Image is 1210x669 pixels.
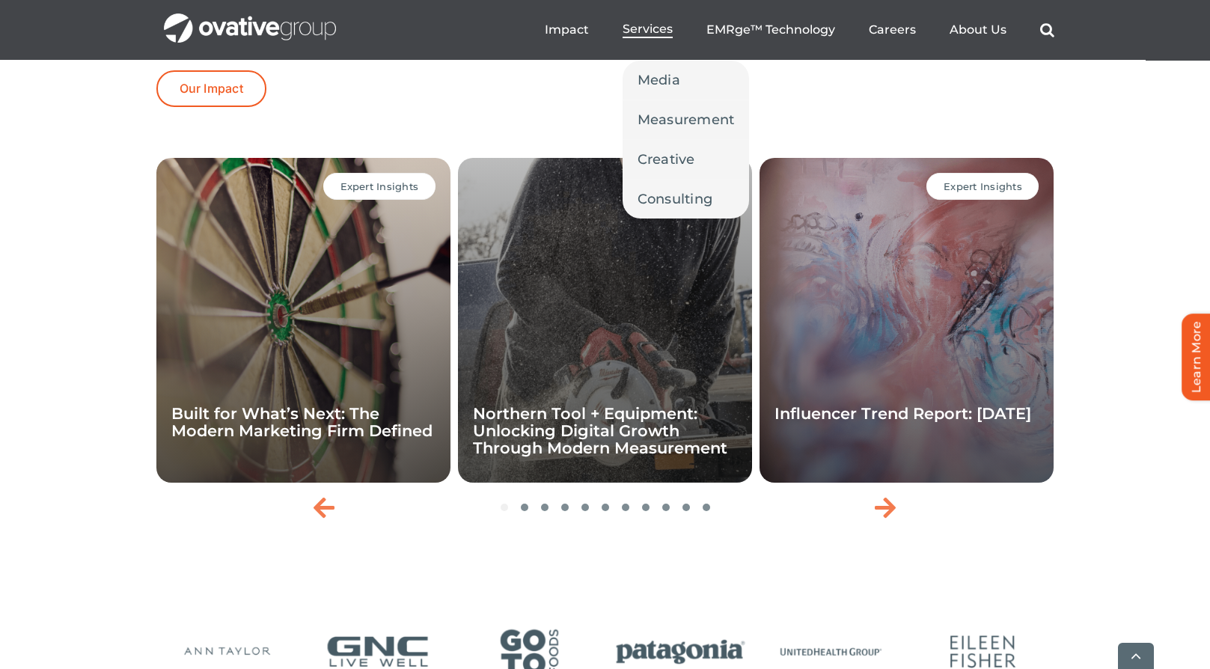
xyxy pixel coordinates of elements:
[623,140,750,179] a: Creative
[602,504,609,511] span: Go to slide 6
[623,22,673,38] a: Services
[623,180,750,219] a: Consulting
[623,100,750,139] a: Measurement
[156,70,266,107] a: Our Impact
[458,158,752,483] div: 2 / 11
[164,12,336,26] a: OG_Full_horizontal_WHT
[306,489,343,526] div: Previous slide
[682,504,690,511] span: Go to slide 10
[541,504,549,511] span: Go to slide 3
[622,504,629,511] span: Go to slide 7
[706,22,835,37] a: EMRge™ Technology
[501,504,508,511] span: Go to slide 1
[521,504,528,511] span: Go to slide 2
[473,404,727,457] a: Northern Tool + Equipment: Unlocking Digital Growth Through Modern Measurement
[869,22,916,37] a: Careers
[867,489,905,526] div: Next slide
[774,404,1031,423] a: Influencer Trend Report: [DATE]
[180,82,243,96] span: Our Impact
[623,61,750,100] a: Media
[950,22,1006,37] a: About Us
[545,6,1054,54] nav: Menu
[156,158,450,483] div: 1 / 11
[662,504,670,511] span: Go to slide 9
[638,149,695,170] span: Creative
[561,504,569,511] span: Go to slide 4
[581,504,589,511] span: Go to slide 5
[545,22,589,37] a: Impact
[703,504,710,511] span: Go to slide 11
[623,22,673,37] span: Services
[642,504,650,511] span: Go to slide 8
[171,404,433,440] a: Built for What’s Next: The Modern Marketing Firm Defined
[638,109,735,130] span: Measurement
[760,158,1054,483] div: 3 / 11
[638,189,713,210] span: Consulting
[638,70,680,91] span: Media
[1040,22,1054,37] a: Search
